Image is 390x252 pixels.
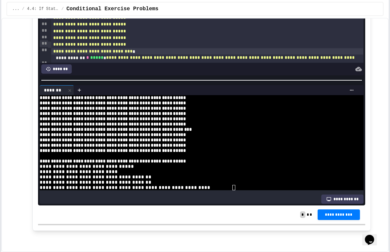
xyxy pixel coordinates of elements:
iframe: chat widget [362,226,383,245]
span: / [22,6,24,12]
span: / [61,6,64,12]
span: ... [12,6,19,12]
span: 4.4: If Statements [27,6,59,12]
span: Conditional Exercise Problems [66,5,158,13]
